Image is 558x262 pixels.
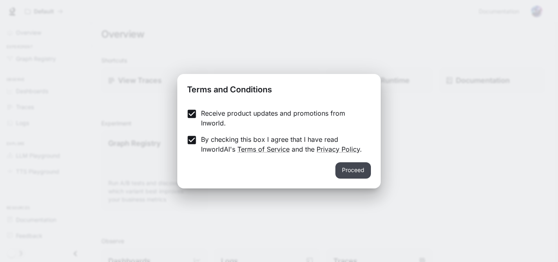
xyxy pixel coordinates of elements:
[201,134,364,154] p: By checking this box I agree that I have read InworldAI's and the .
[335,162,371,179] button: Proceed
[177,74,381,102] h2: Terms and Conditions
[317,145,360,153] a: Privacy Policy
[201,108,364,128] p: Receive product updates and promotions from Inworld.
[237,145,290,153] a: Terms of Service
